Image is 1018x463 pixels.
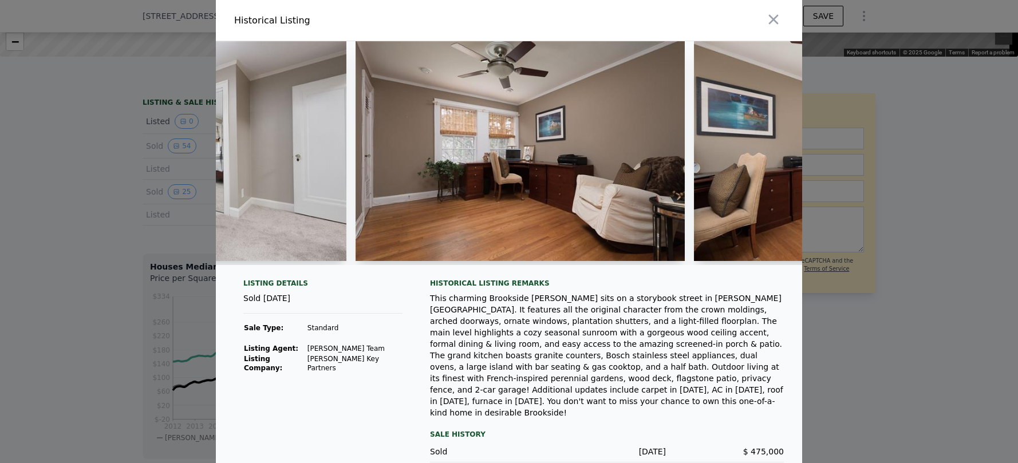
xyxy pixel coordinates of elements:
td: [PERSON_NAME] Team [307,343,403,354]
strong: Listing Agent: [244,345,298,353]
div: [DATE] [548,446,666,457]
div: Listing Details [243,279,403,292]
img: Property Img [356,41,685,261]
div: This charming Brookside [PERSON_NAME] sits on a storybook street in [PERSON_NAME][GEOGRAPHIC_DATA... [430,292,784,418]
td: Standard [307,323,403,333]
td: [PERSON_NAME] Key Partners [307,354,403,373]
div: Sold [DATE] [243,292,403,314]
div: Sale History [430,428,784,441]
span: $ 475,000 [743,447,784,456]
div: Historical Listing remarks [430,279,784,288]
div: Historical Listing [234,14,504,27]
strong: Listing Company: [244,355,282,372]
div: Sold [430,446,548,457]
strong: Sale Type: [244,324,283,332]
